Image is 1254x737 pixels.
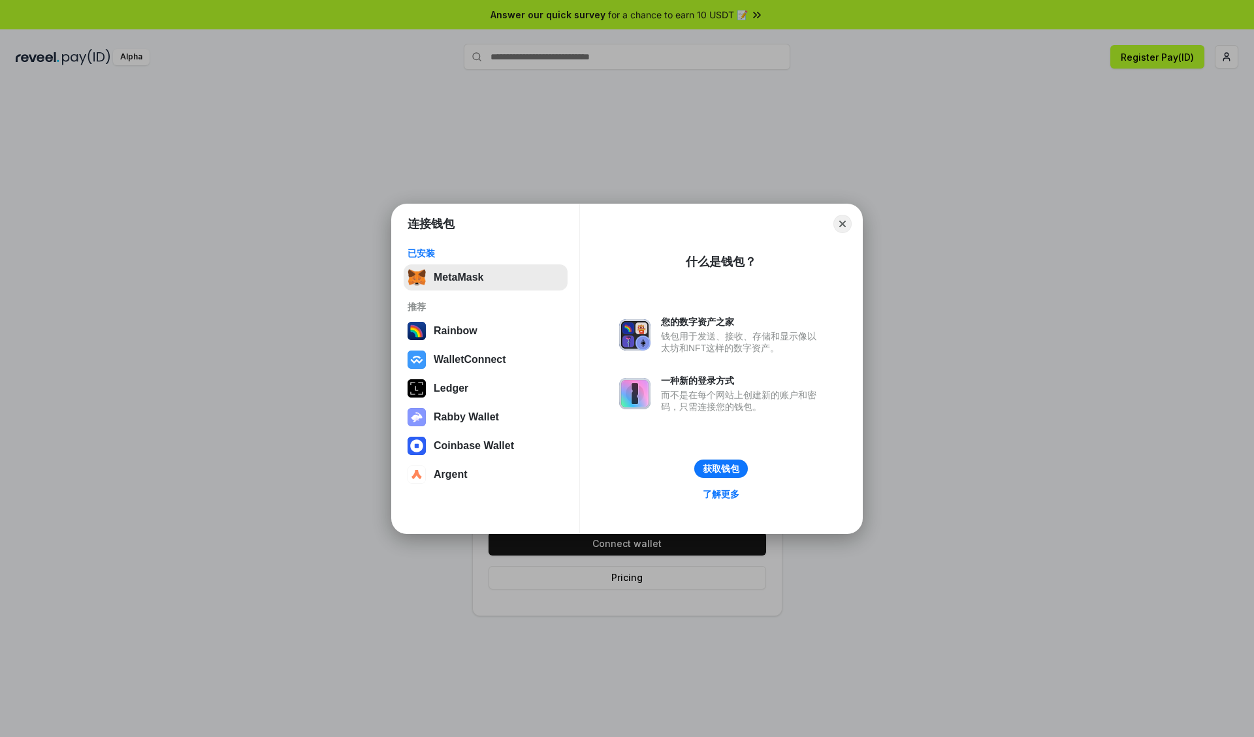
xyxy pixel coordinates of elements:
[619,319,651,351] img: svg+xml,%3Csvg%20xmlns%3D%22http%3A%2F%2Fwww.w3.org%2F2000%2Fsvg%22%20fill%3D%22none%22%20viewBox...
[408,216,455,232] h1: 连接钱包
[434,354,506,366] div: WalletConnect
[404,318,568,344] button: Rainbow
[619,378,651,409] img: svg+xml,%3Csvg%20xmlns%3D%22http%3A%2F%2Fwww.w3.org%2F2000%2Fsvg%22%20fill%3D%22none%22%20viewBox...
[408,437,426,455] img: svg+xml,%3Csvg%20width%3D%2228%22%20height%3D%2228%22%20viewBox%3D%220%200%2028%2028%22%20fill%3D...
[434,325,477,337] div: Rainbow
[703,488,739,500] div: 了解更多
[694,460,748,478] button: 获取钱包
[408,408,426,426] img: svg+xml,%3Csvg%20xmlns%3D%22http%3A%2F%2Fwww.w3.org%2F2000%2Fsvg%22%20fill%3D%22none%22%20viewBox...
[408,465,426,484] img: svg+xml,%3Csvg%20width%3D%2228%22%20height%3D%2228%22%20viewBox%3D%220%200%2028%2028%22%20fill%3D...
[434,440,514,452] div: Coinbase Wallet
[408,322,426,340] img: svg+xml,%3Csvg%20width%3D%22120%22%20height%3D%22120%22%20viewBox%3D%220%200%20120%20120%22%20fil...
[404,462,568,488] button: Argent
[404,433,568,459] button: Coinbase Wallet
[404,347,568,373] button: WalletConnect
[408,268,426,287] img: svg+xml,%3Csvg%20fill%3D%22none%22%20height%3D%2233%22%20viewBox%3D%220%200%2035%2033%22%20width%...
[434,383,468,394] div: Ledger
[434,411,499,423] div: Rabby Wallet
[408,379,426,398] img: svg+xml,%3Csvg%20xmlns%3D%22http%3A%2F%2Fwww.w3.org%2F2000%2Fsvg%22%20width%3D%2228%22%20height%3...
[404,375,568,401] button: Ledger
[661,375,823,386] div: 一种新的登录方式
[434,272,483,283] div: MetaMask
[404,404,568,430] button: Rabby Wallet
[404,264,568,290] button: MetaMask
[695,486,747,503] a: 了解更多
[661,316,823,328] div: 您的数字资产之家
[703,463,739,475] div: 获取钱包
[661,389,823,413] div: 而不是在每个网站上创建新的账户和密码，只需连接您的钱包。
[408,247,564,259] div: 已安装
[661,330,823,354] div: 钱包用于发送、接收、存储和显示像以太坊和NFT这样的数字资产。
[408,301,564,313] div: 推荐
[434,469,468,480] div: Argent
[686,254,756,270] div: 什么是钱包？
[833,215,852,233] button: Close
[408,351,426,369] img: svg+xml,%3Csvg%20width%3D%2228%22%20height%3D%2228%22%20viewBox%3D%220%200%2028%2028%22%20fill%3D...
